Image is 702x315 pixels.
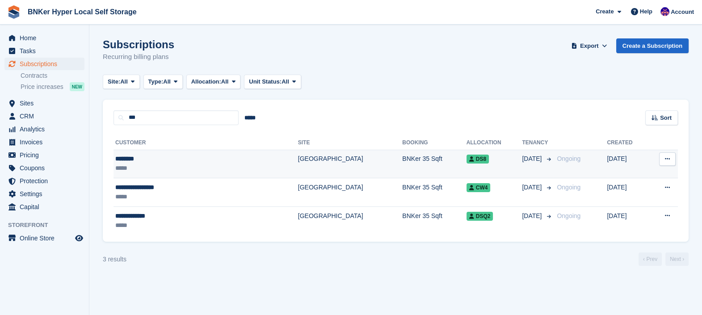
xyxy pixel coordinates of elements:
[24,4,140,19] a: BNKer Hyper Local Self Storage
[148,77,164,86] span: Type:
[20,110,73,122] span: CRM
[4,201,84,213] a: menu
[20,97,73,109] span: Sites
[607,206,648,235] td: [DATE]
[4,97,84,109] a: menu
[282,77,289,86] span: All
[557,155,580,162] span: Ongoing
[298,206,403,235] td: [GEOGRAPHIC_DATA]
[20,136,73,148] span: Invoices
[607,178,648,207] td: [DATE]
[191,77,221,86] span: Allocation:
[4,175,84,187] a: menu
[607,136,648,150] th: Created
[4,149,84,161] a: menu
[467,212,493,221] span: DSQ2
[143,75,183,89] button: Type: All
[21,71,84,80] a: Contracts
[186,75,241,89] button: Allocation: All
[244,75,301,89] button: Unit Status: All
[4,123,84,135] a: menu
[249,77,282,86] span: Unit Status:
[640,7,652,16] span: Help
[660,113,672,122] span: Sort
[163,77,171,86] span: All
[4,58,84,70] a: menu
[665,252,689,266] a: Next
[639,252,662,266] a: Previous
[20,58,73,70] span: Subscriptions
[467,136,522,150] th: Allocation
[4,110,84,122] a: menu
[616,38,689,53] a: Create a Subscription
[20,32,73,44] span: Home
[20,188,73,200] span: Settings
[103,38,174,50] h1: Subscriptions
[557,212,580,219] span: Ongoing
[298,178,403,207] td: [GEOGRAPHIC_DATA]
[467,155,489,164] span: DS8
[20,232,73,244] span: Online Store
[20,201,73,213] span: Capital
[74,233,84,244] a: Preview store
[103,52,174,62] p: Recurring billing plans
[557,184,580,191] span: Ongoing
[4,232,84,244] a: menu
[21,83,63,91] span: Price increases
[8,221,89,230] span: Storefront
[20,45,73,57] span: Tasks
[402,136,466,150] th: Booking
[20,149,73,161] span: Pricing
[4,45,84,57] a: menu
[596,7,614,16] span: Create
[298,136,403,150] th: Site
[467,183,491,192] span: CW4
[120,77,128,86] span: All
[522,183,543,192] span: [DATE]
[637,252,690,266] nav: Page
[402,206,466,235] td: BNKer 35 Sqft
[522,211,543,221] span: [DATE]
[4,32,84,44] a: menu
[20,162,73,174] span: Coupons
[402,178,466,207] td: BNKer 35 Sqft
[7,5,21,19] img: stora-icon-8386f47178a22dfd0bd8f6a31ec36ba5ce8667c1dd55bd0f319d3a0aa187defe.svg
[113,136,298,150] th: Customer
[103,255,126,264] div: 3 results
[298,150,403,178] td: [GEOGRAPHIC_DATA]
[4,188,84,200] a: menu
[522,136,553,150] th: Tenancy
[4,136,84,148] a: menu
[221,77,229,86] span: All
[21,82,84,92] a: Price increases NEW
[660,7,669,16] img: David Fricker
[580,42,598,50] span: Export
[607,150,648,178] td: [DATE]
[4,162,84,174] a: menu
[522,154,543,164] span: [DATE]
[20,123,73,135] span: Analytics
[20,175,73,187] span: Protection
[103,75,140,89] button: Site: All
[108,77,120,86] span: Site:
[570,38,609,53] button: Export
[671,8,694,17] span: Account
[70,82,84,91] div: NEW
[402,150,466,178] td: BNKer 35 Sqft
